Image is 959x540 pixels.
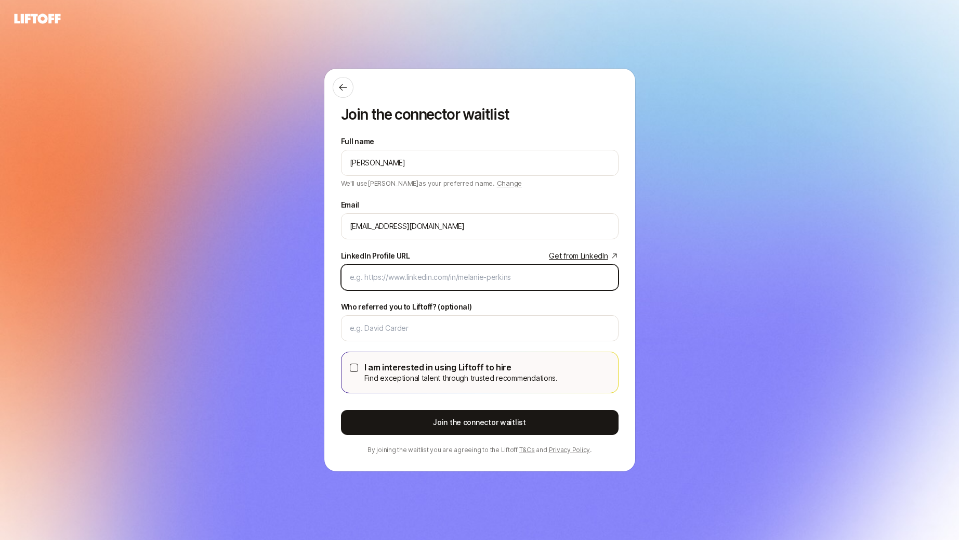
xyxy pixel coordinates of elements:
a: T&Cs [519,446,535,454]
p: By joining the waitlist you are agreeing to the Liftoff and . [341,445,619,455]
a: Get from LinkedIn [549,250,618,262]
a: Privacy Policy [549,446,590,454]
button: Join the connector waitlist [341,410,619,435]
p: We'll use [PERSON_NAME] as your preferred name. [341,176,522,188]
input: e.g. https://www.linkedin.com/in/melanie-perkins [350,271,610,284]
p: Find exceptional talent through trusted recommendations. [364,372,558,384]
button: I am interested in using Liftoff to hireFind exceptional talent through trusted recommendations. [350,364,358,372]
input: e.g. Melanie Perkins [350,157,610,169]
input: e.g. David Carder [350,322,610,335]
span: Change [497,179,522,187]
p: Join the connector waitlist [341,106,619,123]
p: I am interested in using Liftoff to hire [364,361,558,374]
label: Full name [341,135,374,148]
label: Who referred you to Liftoff? (optional) [341,301,472,313]
label: Email [341,199,360,211]
div: LinkedIn Profile URL [341,250,410,262]
input: e.g. melanie@liftoff.xyz [350,220,610,233]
